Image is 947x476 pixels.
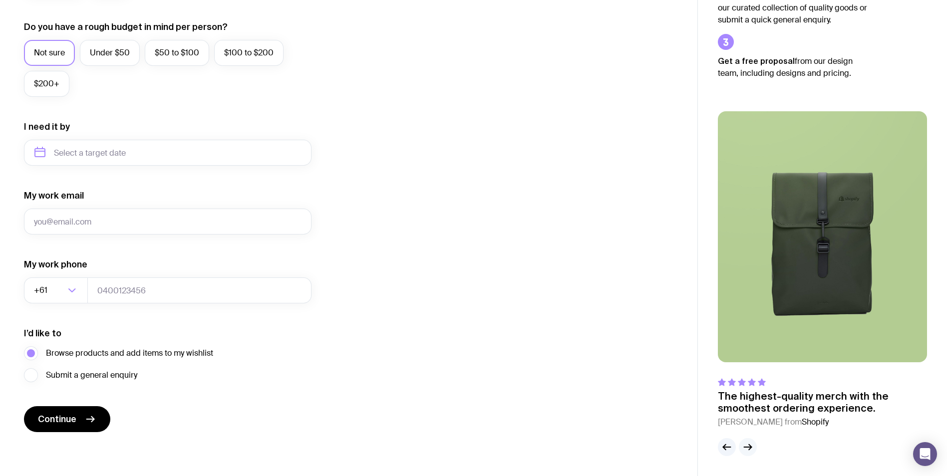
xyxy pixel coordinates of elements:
[24,406,110,432] button: Continue
[24,40,75,66] label: Not sure
[718,390,927,414] p: The highest-quality merch with the smoothest ordering experience.
[913,442,937,466] div: Open Intercom Messenger
[34,277,49,303] span: +61
[718,416,927,428] cite: [PERSON_NAME] from
[24,21,228,33] label: Do you have a rough budget in mind per person?
[49,277,65,303] input: Search for option
[38,413,76,425] span: Continue
[24,327,61,339] label: I’d like to
[24,258,87,270] label: My work phone
[145,40,209,66] label: $50 to $100
[80,40,140,66] label: Under $50
[46,347,213,359] span: Browse products and add items to my wishlist
[46,369,137,381] span: Submit a general enquiry
[24,209,312,235] input: you@email.com
[24,277,88,303] div: Search for option
[87,277,312,303] input: 0400123456
[24,190,84,202] label: My work email
[214,40,284,66] label: $100 to $200
[24,71,69,97] label: $200+
[24,121,70,133] label: I need it by
[24,140,312,166] input: Select a target date
[802,417,829,427] span: Shopify
[718,55,868,79] p: from our design team, including designs and pricing.
[718,56,795,65] strong: Get a free proposal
